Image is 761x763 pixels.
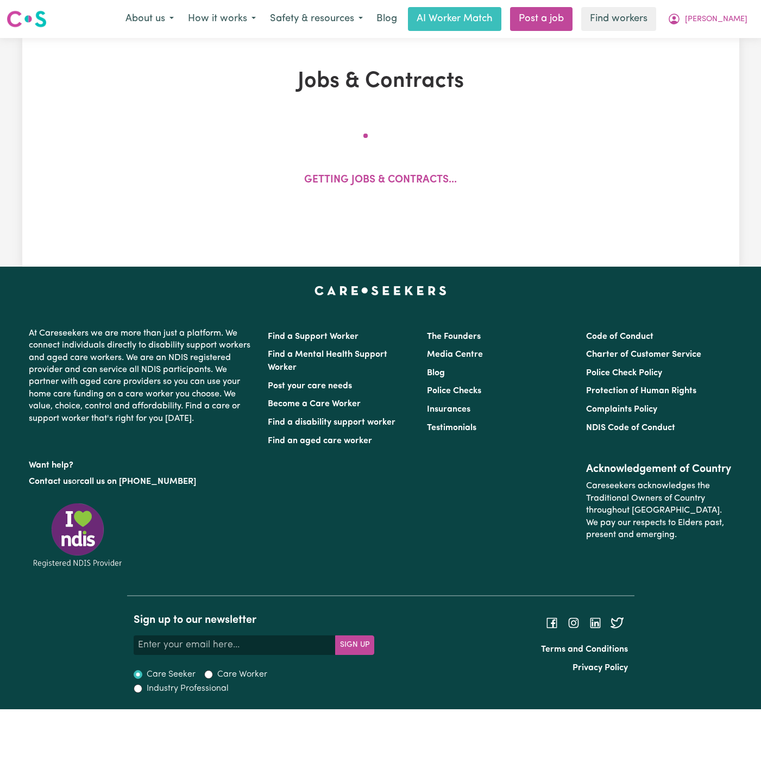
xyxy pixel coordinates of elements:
[29,501,127,569] img: Registered NDIS provider
[427,387,481,395] a: Police Checks
[268,437,372,445] a: Find an aged care worker
[304,173,457,188] p: Getting jobs & contracts...
[268,350,387,372] a: Find a Mental Health Support Worker
[573,664,628,672] a: Privacy Policy
[268,400,361,408] a: Become a Care Worker
[89,68,673,94] h1: Jobs & Contracts
[589,619,602,627] a: Follow Careseekers on LinkedIn
[7,9,47,29] img: Careseekers logo
[586,463,732,476] h2: Acknowledgement of Country
[29,455,255,471] p: Want help?
[134,614,374,627] h2: Sign up to our newsletter
[567,619,580,627] a: Follow Careseekers on Instagram
[586,369,662,377] a: Police Check Policy
[29,323,255,429] p: At Careseekers we are more than just a platform. We connect individuals directly to disability su...
[586,350,701,359] a: Charter of Customer Service
[661,8,754,30] button: My Account
[29,477,72,486] a: Contact us
[134,635,336,655] input: Enter your email here...
[181,8,263,30] button: How it works
[147,682,229,695] label: Industry Professional
[581,7,656,31] a: Find workers
[217,668,267,681] label: Care Worker
[611,619,624,627] a: Follow Careseekers on Twitter
[263,8,370,30] button: Safety & resources
[335,635,374,655] button: Subscribe
[268,332,359,341] a: Find a Support Worker
[427,405,470,414] a: Insurances
[29,471,255,492] p: or
[268,418,395,427] a: Find a disability support worker
[427,369,445,377] a: Blog
[315,286,446,295] a: Careseekers home page
[427,424,476,432] a: Testimonials
[427,350,483,359] a: Media Centre
[147,668,196,681] label: Care Seeker
[586,387,696,395] a: Protection of Human Rights
[118,8,181,30] button: About us
[586,424,675,432] a: NDIS Code of Conduct
[268,382,352,390] a: Post your care needs
[510,7,573,31] a: Post a job
[586,476,732,545] p: Careseekers acknowledges the Traditional Owners of Country throughout [GEOGRAPHIC_DATA]. We pay o...
[370,7,404,31] a: Blog
[685,14,747,26] span: [PERSON_NAME]
[586,405,657,414] a: Complaints Policy
[541,645,628,654] a: Terms and Conditions
[586,332,653,341] a: Code of Conduct
[545,619,558,627] a: Follow Careseekers on Facebook
[408,7,501,31] a: AI Worker Match
[7,7,47,31] a: Careseekers logo
[427,332,481,341] a: The Founders
[80,477,196,486] a: call us on [PHONE_NUMBER]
